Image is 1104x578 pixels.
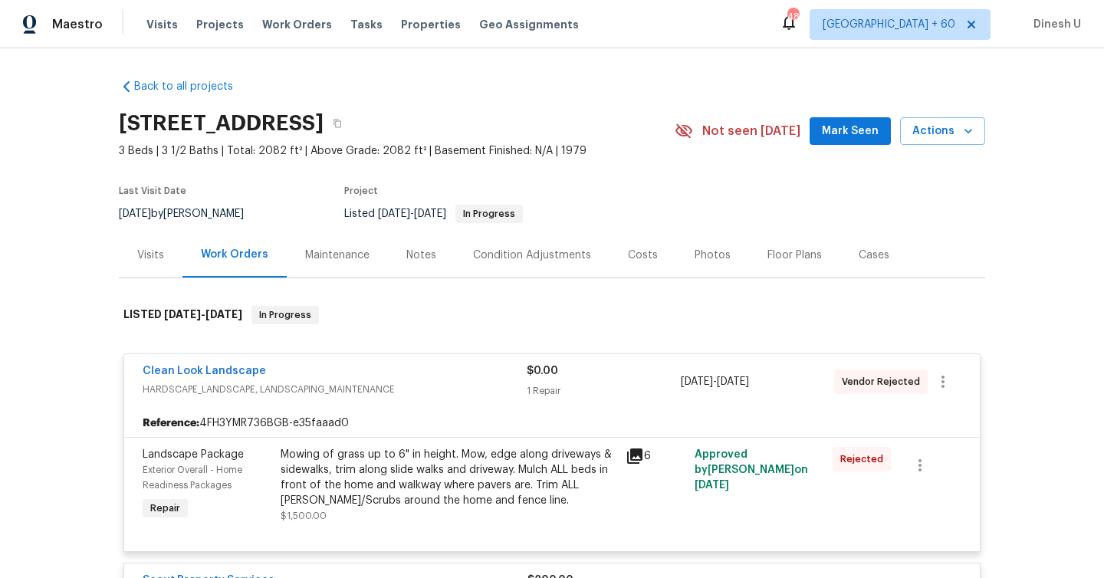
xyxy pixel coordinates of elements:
button: Copy Address [324,110,351,137]
a: Back to all projects [119,79,266,94]
span: Vendor Rejected [842,374,926,389]
div: Floor Plans [767,248,822,263]
div: Maintenance [305,248,370,263]
span: [DATE] [695,480,729,491]
span: $1,500.00 [281,511,327,521]
span: Work Orders [262,17,332,32]
span: Rejected [840,452,889,467]
span: In Progress [457,209,521,218]
span: - [681,374,749,389]
span: Last Visit Date [119,186,186,195]
div: Photos [695,248,731,263]
span: HARDSCAPE_LANDSCAPE, LANDSCAPING_MAINTENANCE [143,382,527,397]
span: In Progress [253,307,317,323]
span: Not seen [DATE] [702,123,800,139]
span: Maestro [52,17,103,32]
span: $0.00 [527,366,558,376]
span: - [164,309,242,320]
span: Listed [344,209,523,219]
a: Clean Look Landscape [143,366,266,376]
span: Project [344,186,378,195]
span: [DATE] [717,376,749,387]
span: Tasks [350,19,383,30]
div: 4FH3YMR736BGB-e35faaad0 [124,409,980,437]
span: [GEOGRAPHIC_DATA] + 60 [823,17,955,32]
span: Landscape Package [143,449,244,460]
span: Properties [401,17,461,32]
span: 3 Beds | 3 1/2 Baths | Total: 2082 ft² | Above Grade: 2082 ft² | Basement Finished: N/A | 1979 [119,143,675,159]
span: Exterior Overall - Home Readiness Packages [143,465,242,490]
span: [DATE] [119,209,151,219]
div: LISTED [DATE]-[DATE]In Progress [119,291,985,340]
div: Costs [628,248,658,263]
span: Visits [146,17,178,32]
div: Visits [137,248,164,263]
span: [DATE] [164,309,201,320]
span: Projects [196,17,244,32]
h2: [STREET_ADDRESS] [119,116,324,131]
span: Mark Seen [822,122,879,141]
b: Reference: [143,415,199,431]
div: Condition Adjustments [473,248,591,263]
span: Repair [144,501,186,516]
span: - [378,209,446,219]
div: 1 Repair [527,383,680,399]
span: Approved by [PERSON_NAME] on [695,449,808,491]
span: [DATE] [414,209,446,219]
div: Cases [859,248,889,263]
div: Work Orders [201,247,268,262]
div: by [PERSON_NAME] [119,205,262,223]
div: Notes [406,248,436,263]
div: Mowing of grass up to 6" in height. Mow, edge along driveways & sidewalks, trim along slide walks... [281,447,616,508]
div: 480 [787,9,798,25]
button: Actions [900,117,985,146]
div: 6 [626,447,685,465]
span: [DATE] [681,376,713,387]
span: Actions [912,122,973,141]
h6: LISTED [123,306,242,324]
span: [DATE] [378,209,410,219]
span: [DATE] [205,309,242,320]
span: Geo Assignments [479,17,579,32]
span: Dinesh U [1027,17,1081,32]
button: Mark Seen [810,117,891,146]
